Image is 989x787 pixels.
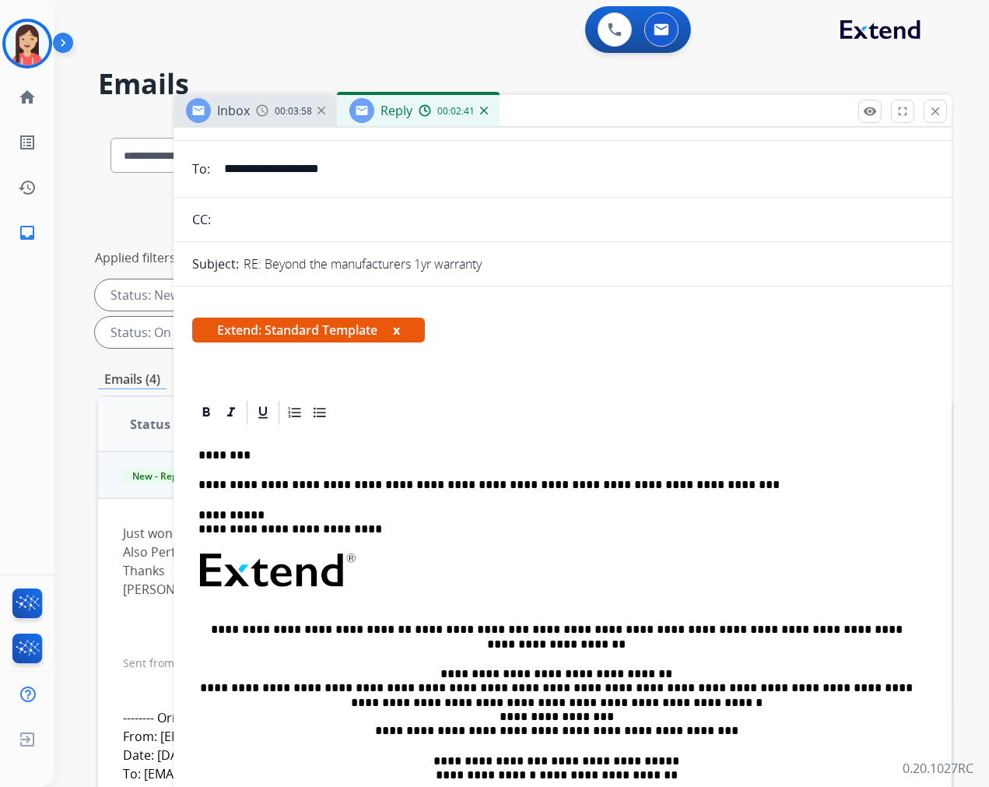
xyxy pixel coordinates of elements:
div: Sent from my Verizon, Samsung Galaxy smartphone [123,655,766,671]
div: [PERSON_NAME] [123,580,766,599]
button: x [393,321,400,339]
span: New - Reply [123,468,194,484]
span: Extend: Standard Template [192,318,425,343]
mat-icon: list_alt [18,133,37,152]
h2: Emails [98,69,952,100]
div: Underline [251,401,275,424]
div: Status: On Hold - Pending Parts [95,317,332,348]
p: 0.20.1027RC [903,759,973,778]
span: Reply [381,102,412,119]
span: 00:03:58 [275,105,312,118]
div: Date: [DATE] 4:29 PM (GMT-05:00) [123,746,766,764]
mat-icon: home [18,88,37,107]
mat-icon: fullscreen [896,104,910,118]
p: CC: [192,210,211,229]
div: Ordered List [283,401,307,424]
span: Status [130,415,170,434]
div: Thanks [123,561,766,580]
p: Applied filters: [95,248,179,267]
div: Italic [219,401,243,424]
div: From: [EMAIL_ADDRESS][DOMAIN_NAME] [123,727,766,746]
div: To: [EMAIL_ADDRESS][DOMAIN_NAME] [123,764,766,783]
div: -------- Original message -------- [123,708,766,727]
p: RE: Beyond the manufacturers 1yr warranty [244,255,482,273]
mat-icon: remove_red_eye [863,104,877,118]
div: Just wondering when this item will be in your system so I can file a claim? [123,524,766,543]
span: 00:02:41 [437,105,475,118]
p: Subject: [192,255,239,273]
mat-icon: inbox [18,223,37,242]
div: Bold [195,401,218,424]
mat-icon: close [928,104,942,118]
p: To: [192,160,210,178]
div: Bullet List [308,401,331,424]
img: avatar [5,22,49,65]
div: Status: New - Initial [95,279,259,311]
div: Also Performance Diesel is supposed to send some information on their warranty. [123,543,766,561]
mat-icon: history [18,178,37,197]
span: Inbox [217,102,250,119]
p: Emails (4) [98,370,167,389]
